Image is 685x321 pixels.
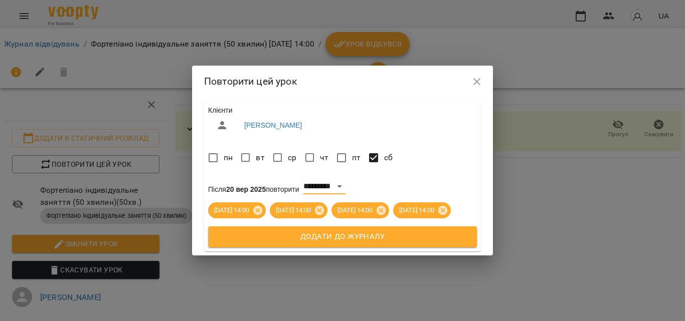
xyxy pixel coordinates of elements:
[288,152,296,164] span: ср
[393,206,440,215] span: [DATE] 14:00
[270,206,317,215] span: [DATE] 14:00
[270,202,327,218] div: [DATE] 14:00
[204,74,481,89] h2: Повторити цей урок
[384,152,393,164] span: сб
[208,105,477,139] ul: Клієнти
[352,152,361,164] span: пт
[331,202,389,218] div: [DATE] 14:00
[208,226,477,247] button: Додати до журналу
[256,152,264,164] span: вт
[244,120,302,130] a: [PERSON_NAME]
[226,185,266,193] b: 20 вер 2025
[393,202,451,218] div: [DATE] 14:00
[208,206,255,215] span: [DATE] 14:00
[320,152,328,164] span: чт
[208,185,299,193] span: Після повторити
[224,152,233,164] span: пн
[208,202,266,218] div: [DATE] 14:00
[219,230,466,243] span: Додати до журналу
[331,206,379,215] span: [DATE] 14:00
